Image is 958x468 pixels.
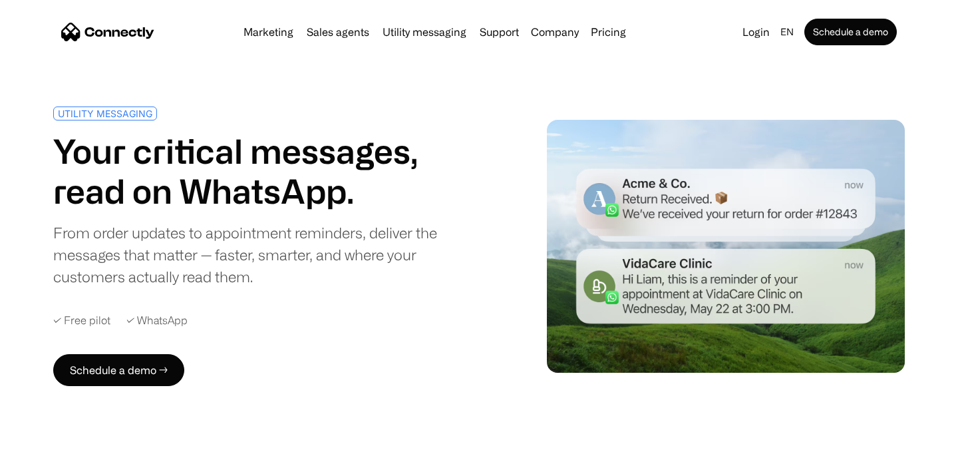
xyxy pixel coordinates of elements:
div: UTILITY MESSAGING [58,109,152,118]
aside: Language selected: English [13,443,80,463]
a: Marketing [238,27,299,37]
a: Utility messaging [377,27,472,37]
a: Schedule a demo [804,19,897,45]
div: en [775,23,802,41]
a: Pricing [585,27,631,37]
div: en [780,23,794,41]
a: home [61,22,154,42]
a: Login [737,23,775,41]
div: Company [531,23,579,41]
div: Company [527,23,583,41]
a: Sales agents [301,27,375,37]
div: ✓ Free pilot [53,314,110,327]
a: Schedule a demo → [53,354,184,386]
ul: Language list [27,445,80,463]
h1: Your critical messages, read on WhatsApp. [53,131,474,211]
div: From order updates to appointment reminders, deliver the messages that matter — faster, smarter, ... [53,222,474,288]
a: Support [474,27,524,37]
div: ✓ WhatsApp [126,314,188,327]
